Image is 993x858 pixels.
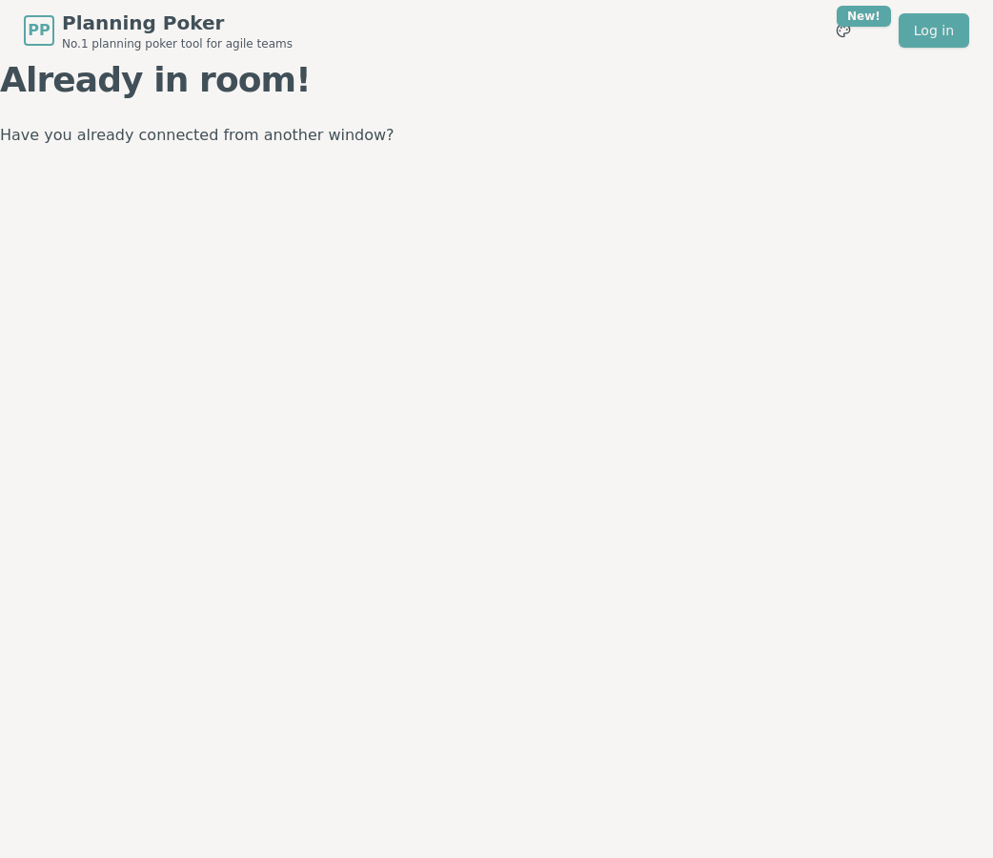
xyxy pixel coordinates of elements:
a: PPPlanning PokerNo.1 planning poker tool for agile teams [24,10,293,51]
span: No.1 planning poker tool for agile teams [62,36,293,51]
span: PP [28,19,50,42]
button: New! [826,13,861,48]
div: New! [837,6,891,27]
span: Planning Poker [62,10,293,36]
a: Log in [899,13,969,48]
